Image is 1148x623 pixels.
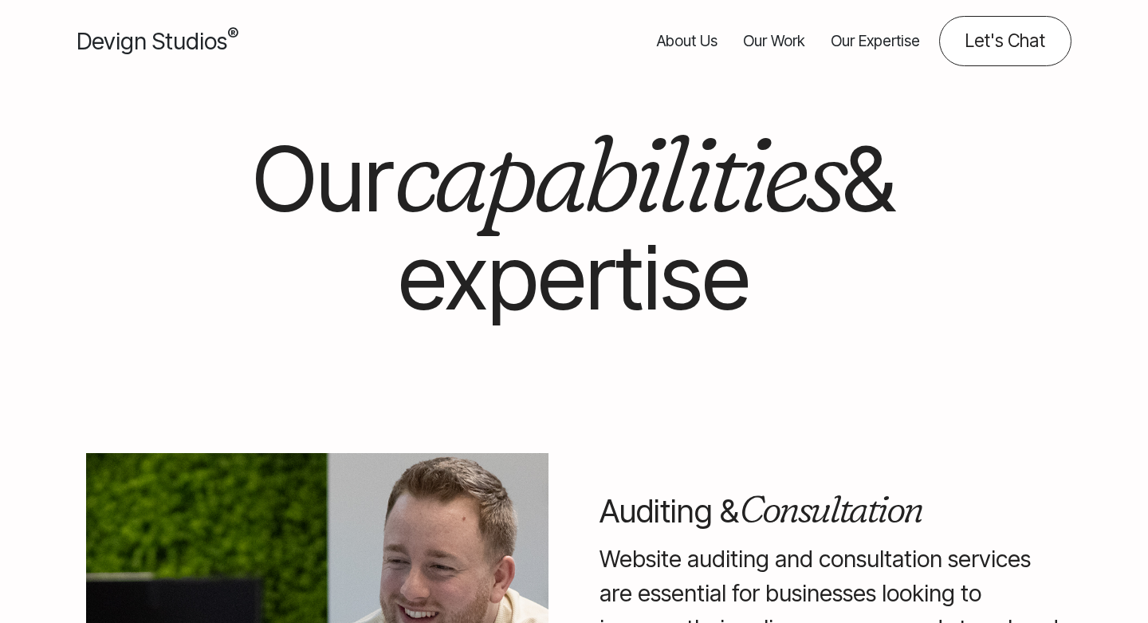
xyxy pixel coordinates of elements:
[743,16,805,66] a: Our Work
[77,27,238,55] span: Devign Studios
[657,16,717,66] a: About Us
[939,16,1071,66] a: Contact us about your project
[77,24,238,58] a: Devign Studios® Homepage
[831,16,920,66] a: Our Expertise
[227,24,238,45] sup: ®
